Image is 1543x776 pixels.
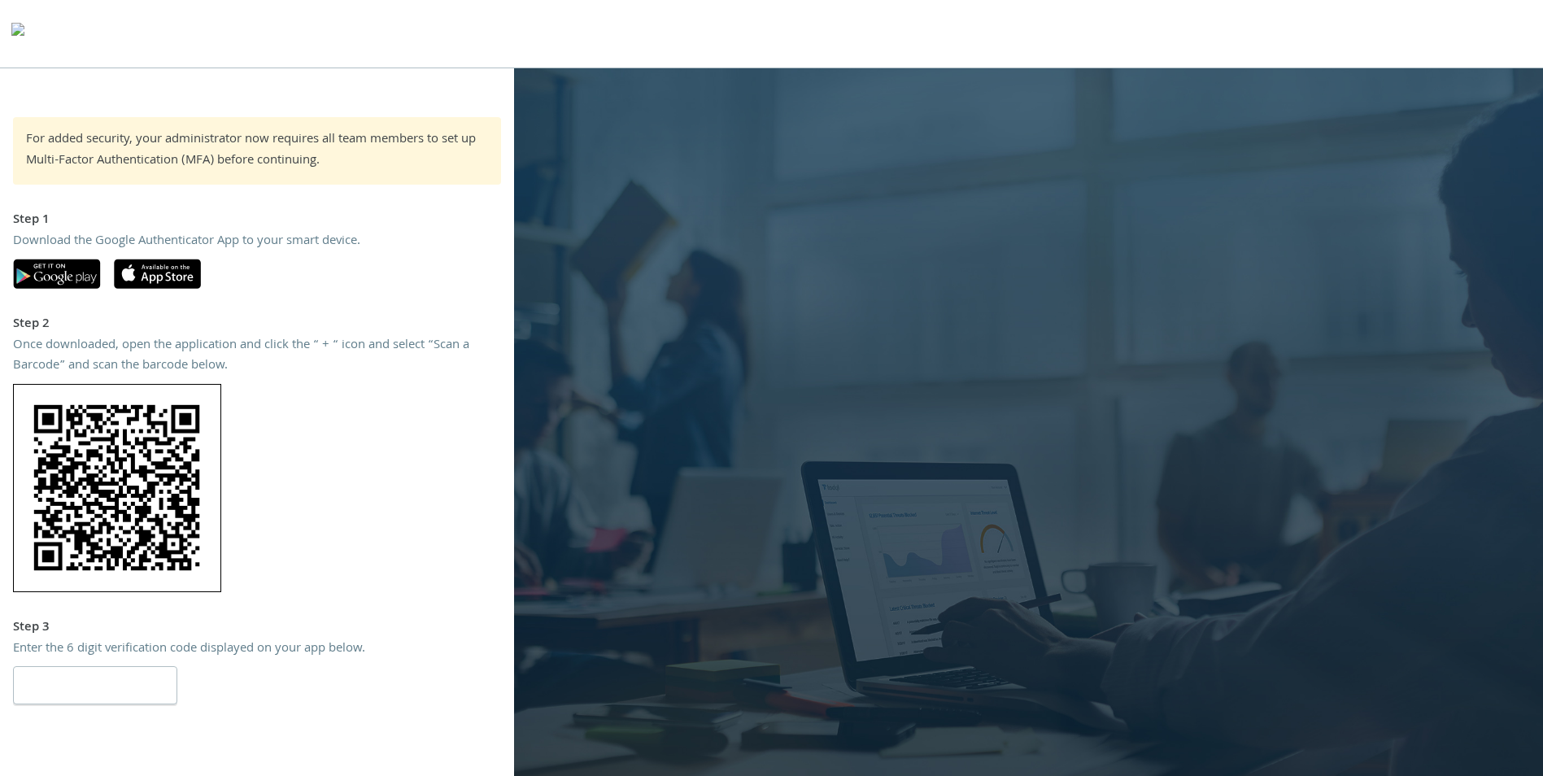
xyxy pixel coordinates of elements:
[13,617,50,639] strong: Step 3
[114,259,201,289] img: apple-app-store.svg
[13,384,221,592] img: 0vRO53ZVMZHAAAAAElFTkSuQmCC
[13,232,501,253] div: Download the Google Authenticator App to your smart device.
[13,314,50,335] strong: Step 2
[26,130,488,172] div: For added security, your administrator now requires all team members to set up Multi-Factor Authe...
[13,336,501,377] div: Once downloaded, open the application and click the “ + “ icon and select “Scan a Barcode” and sc...
[13,259,101,289] img: google-play.svg
[11,17,24,50] img: todyl-logo-dark.svg
[13,639,501,660] div: Enter the 6 digit verification code displayed on your app below.
[13,210,50,231] strong: Step 1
